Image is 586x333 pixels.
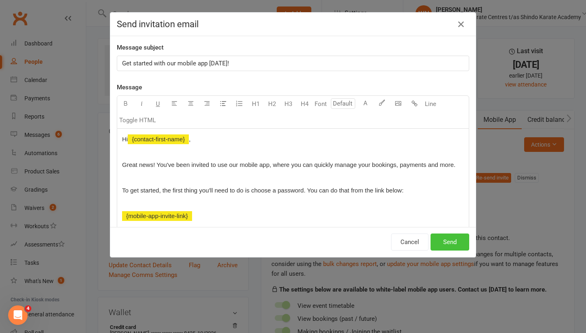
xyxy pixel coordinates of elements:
span: 4 [25,305,31,312]
button: Toggle HTML [117,112,158,128]
button: Send [431,234,469,251]
span: U [156,100,160,108]
span: Hi [122,136,128,143]
button: H4 [296,96,313,112]
span: To get started, the first thing you'll need to do is choose a password. You can do that from the ... [122,187,404,194]
iframe: Intercom live chat [8,305,28,325]
span: Get started with our mobile app [DATE]! [122,60,229,67]
button: H2 [264,96,280,112]
input: Default [331,98,355,109]
button: Font [313,96,329,112]
label: Message subject [117,43,164,52]
button: A [357,96,374,112]
span: , [189,136,190,143]
button: H1 [247,96,264,112]
button: Close [455,18,468,31]
button: U [150,96,166,112]
h4: Send invitation email [117,19,469,29]
button: H3 [280,96,296,112]
span: Great news! You've been invited to use our mobile app, where you can quickly manage your bookings... [122,161,455,168]
label: Message [117,82,142,92]
button: Cancel [391,234,429,251]
button: Line [422,96,439,112]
